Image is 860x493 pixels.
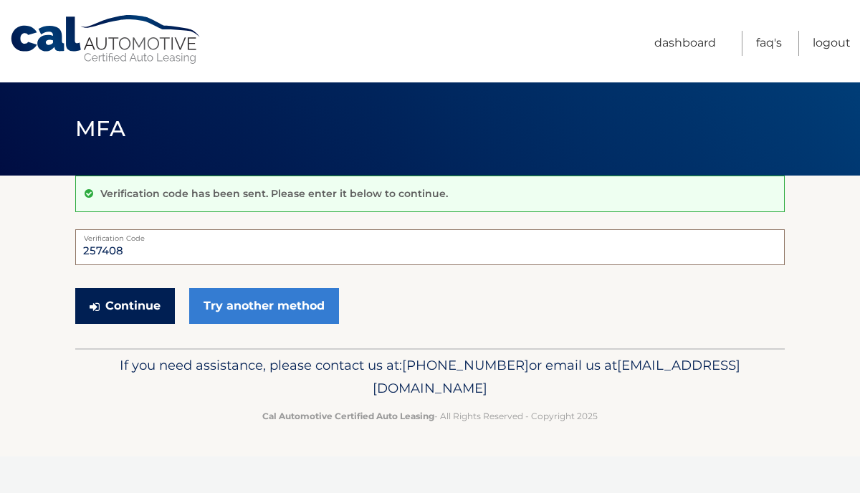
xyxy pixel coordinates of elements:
span: [EMAIL_ADDRESS][DOMAIN_NAME] [373,357,740,396]
input: Verification Code [75,229,785,265]
a: FAQ's [756,31,782,56]
label: Verification Code [75,229,785,241]
span: MFA [75,115,125,142]
p: Verification code has been sent. Please enter it below to continue. [100,187,448,200]
button: Continue [75,288,175,324]
p: If you need assistance, please contact us at: or email us at [85,354,775,400]
span: [PHONE_NUMBER] [402,357,529,373]
a: Logout [813,31,851,56]
a: Cal Automotive [9,14,203,65]
strong: Cal Automotive Certified Auto Leasing [262,411,434,421]
p: - All Rights Reserved - Copyright 2025 [85,408,775,423]
a: Try another method [189,288,339,324]
a: Dashboard [654,31,716,56]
